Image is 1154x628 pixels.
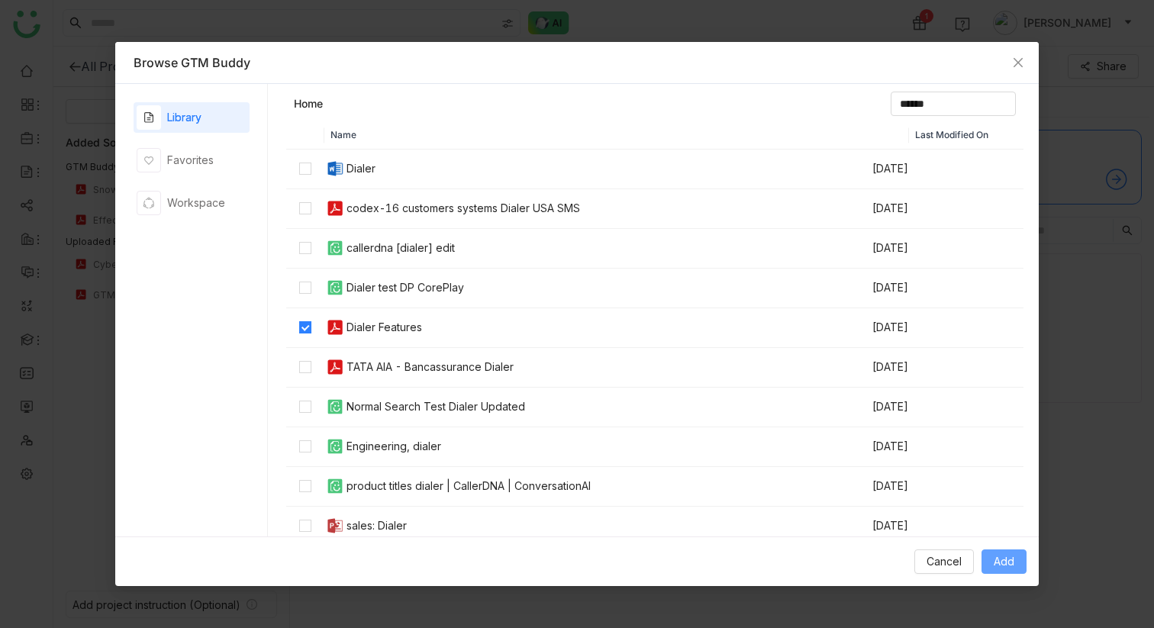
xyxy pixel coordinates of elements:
img: paper.svg [326,477,344,495]
td: [DATE] [871,189,985,229]
button: Cancel [914,549,974,574]
div: Browse GTM Buddy [134,54,1020,71]
div: Dialer Features [347,319,422,336]
div: sales: Dialer [347,517,407,534]
div: Dialer test DP CorePlay [347,279,464,296]
td: [DATE] [871,269,985,308]
td: [DATE] [871,150,985,189]
img: paper.svg [326,279,344,297]
td: [DATE] [871,467,985,507]
button: Close [998,42,1039,83]
span: Add [994,553,1014,570]
td: [DATE] [871,427,985,467]
img: pptx.svg [326,517,344,535]
td: [DATE] [871,348,985,388]
div: codex-16 customers systems Dialer USA SMS [347,200,580,217]
img: docx.svg [326,159,344,178]
th: Last Modified On [909,122,1023,150]
div: Normal Search Test Dialer Updated [347,398,525,415]
span: Cancel [927,553,962,570]
a: Home [294,96,323,111]
div: Dialer [347,160,376,177]
th: Name [324,122,909,150]
div: Library [167,109,201,126]
img: pdf.svg [326,358,344,376]
td: [DATE] [871,229,985,269]
img: paper.svg [326,239,344,257]
button: Add [982,549,1027,574]
div: TATA AIA - Bancassurance Dialer [347,359,514,375]
div: Favorites [167,152,214,169]
div: Engineering, dialer [347,438,441,455]
td: [DATE] [871,388,985,427]
td: [DATE] [871,308,985,348]
div: callerdna [dialer] edit [347,240,455,256]
td: [DATE] [871,507,985,546]
div: product titles dialer | CallerDNA | ConversationAI [347,478,591,494]
img: pdf.svg [326,199,344,217]
img: pdf.svg [326,318,344,337]
img: paper.svg [326,437,344,456]
img: paper.svg [326,398,344,416]
div: Workspace [167,195,225,211]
